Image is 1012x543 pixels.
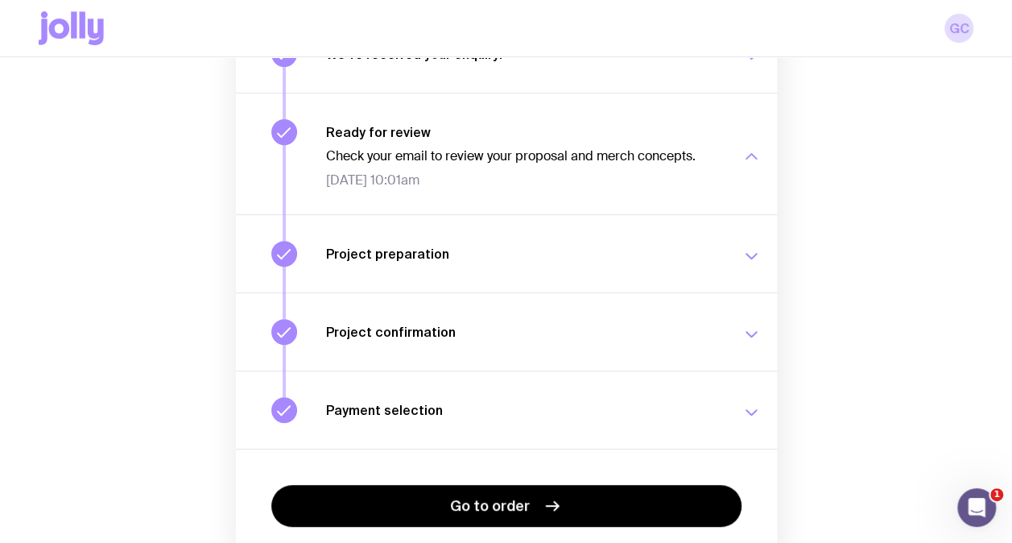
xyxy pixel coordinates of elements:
h3: Project preparation [326,246,722,262]
button: Ready for reviewCheck your email to review your proposal and merch concepts.[DATE] 10:01am [236,93,777,214]
button: Project confirmation [236,292,777,371]
a: GC [944,14,973,43]
h3: Ready for review [326,124,722,140]
button: Payment selection [236,371,777,449]
button: Project preparation [236,214,777,292]
iframe: Intercom live chat [957,488,996,527]
h3: Payment selection [326,402,722,418]
p: Check your email to review your proposal and merch concepts. [326,148,722,164]
h3: Project confirmation [326,324,722,340]
span: 1 [990,488,1003,501]
span: [DATE] 10:01am [326,172,722,189]
span: Go to order [450,496,530,516]
a: Go to order [271,485,741,527]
